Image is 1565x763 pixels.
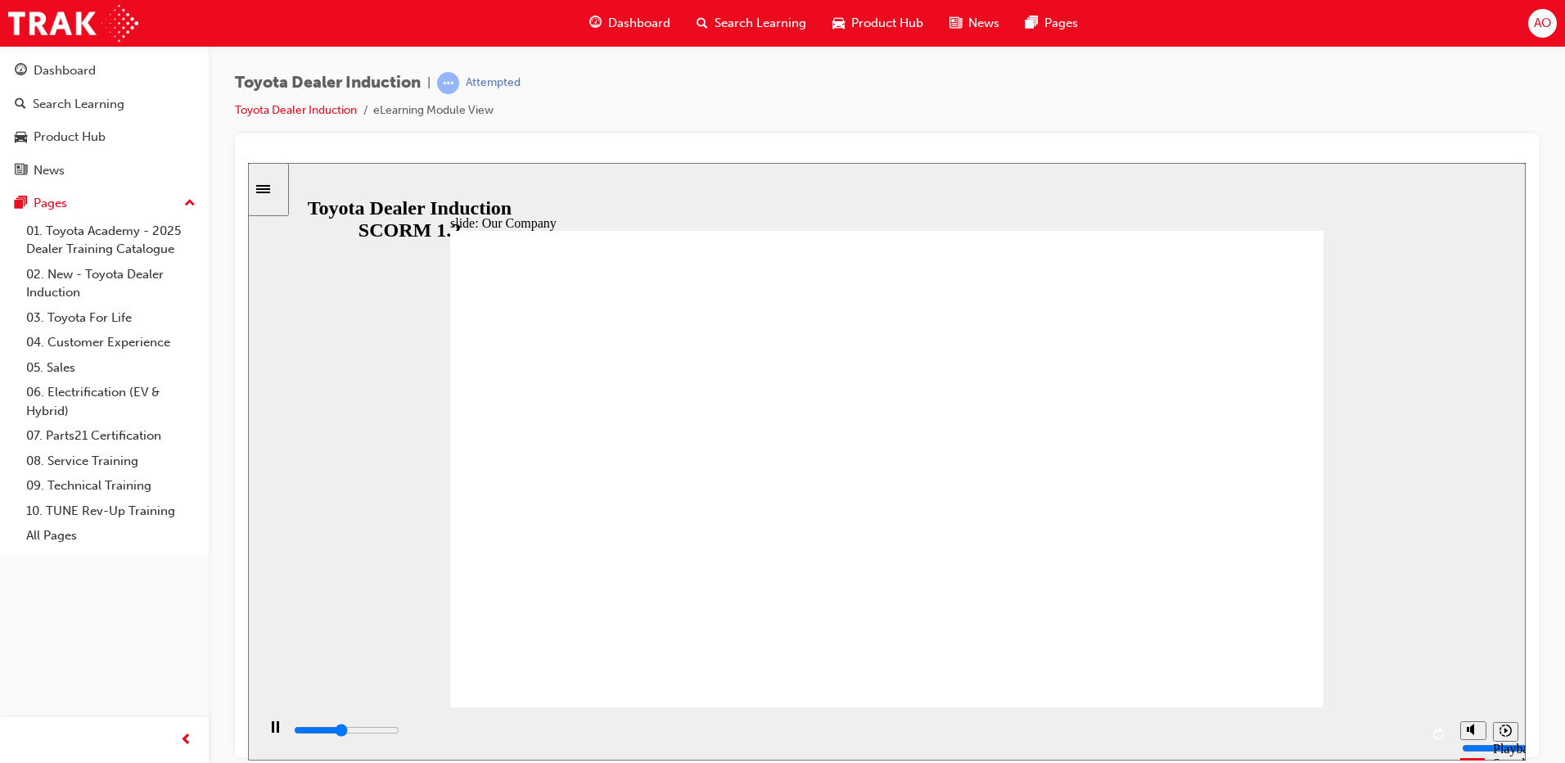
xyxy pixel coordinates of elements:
[1044,14,1078,33] span: Pages
[235,74,421,93] span: Toyota Dealer Induction
[832,13,845,34] span: car-icon
[20,473,202,499] a: 09. Technical Training
[15,164,27,178] span: news-icon
[20,523,202,549] a: All Pages
[437,72,459,94] span: learningRecordVerb_ATTEMPT-icon
[1212,558,1238,577] button: Mute (Ctrl+Alt+M)
[8,558,36,585] button: Pause (Ctrl+Alt+P)
[949,13,962,34] span: news-icon
[1214,579,1319,592] input: volume
[7,188,202,219] button: Pages
[7,52,202,188] button: DashboardSearch LearningProduct HubNews
[34,161,65,180] div: News
[20,219,202,262] a: 01. Toyota Academy - 2025 Dealer Training Catalogue
[15,97,26,112] span: search-icon
[20,305,202,331] a: 03. Toyota For Life
[8,5,138,42] img: Trak
[466,75,521,91] div: Attempted
[851,14,923,33] span: Product Hub
[235,103,357,117] a: Toyota Dealer Induction
[7,56,202,86] a: Dashboard
[1204,544,1270,598] div: misc controls
[1534,14,1551,33] span: AO
[8,544,1204,598] div: playback controls
[697,13,708,34] span: search-icon
[1013,7,1091,40] a: pages-iconPages
[33,95,124,114] div: Search Learning
[34,61,96,80] div: Dashboard
[180,730,192,751] span: prev-icon
[15,130,27,145] span: car-icon
[15,64,27,79] span: guage-icon
[1245,579,1270,608] div: Playback Speed
[20,330,202,355] a: 04. Customer Experience
[34,194,67,213] div: Pages
[1026,13,1038,34] span: pages-icon
[15,196,27,211] span: pages-icon
[184,193,196,214] span: up-icon
[20,423,202,449] a: 07. Parts21 Certification
[7,156,202,186] a: News
[576,7,683,40] a: guage-iconDashboard
[968,14,999,33] span: News
[608,14,670,33] span: Dashboard
[373,102,494,120] li: eLearning Module View
[1245,559,1270,579] button: Playback speed
[20,355,202,381] a: 05. Sales
[7,122,202,152] a: Product Hub
[1179,559,1204,584] button: Replay (Ctrl+Alt+R)
[936,7,1013,40] a: news-iconNews
[20,449,202,474] a: 08. Service Training
[20,380,202,423] a: 06. Electrification (EV & Hybrid)
[46,561,151,574] input: slide progress
[34,128,106,147] div: Product Hub
[427,74,431,93] span: |
[20,262,202,305] a: 02. New - Toyota Dealer Induction
[683,7,819,40] a: search-iconSearch Learning
[1528,9,1557,38] button: AO
[715,14,806,33] span: Search Learning
[819,7,936,40] a: car-iconProduct Hub
[589,13,602,34] span: guage-icon
[20,499,202,524] a: 10. TUNE Rev-Up Training
[7,89,202,120] a: Search Learning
